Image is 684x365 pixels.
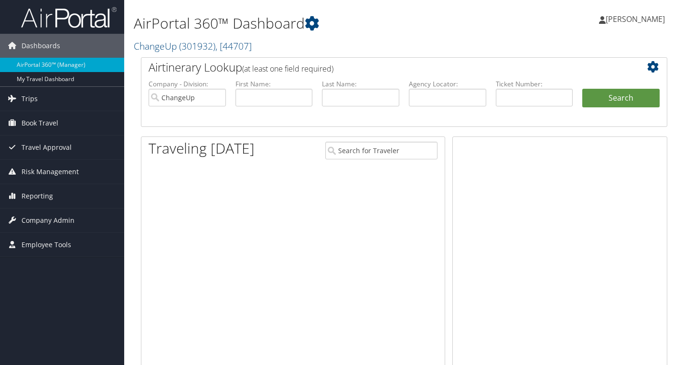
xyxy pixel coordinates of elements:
[21,184,53,208] span: Reporting
[21,160,79,184] span: Risk Management
[21,209,75,232] span: Company Admin
[21,6,117,29] img: airportal-logo.png
[325,142,437,159] input: Search for Traveler
[149,79,226,89] label: Company - Division:
[242,63,333,74] span: (at least one field required)
[409,79,486,89] label: Agency Locator:
[179,40,215,52] span: ( 301932 )
[149,138,255,158] h1: Traveling [DATE]
[235,79,313,89] label: First Name:
[606,14,665,24] span: [PERSON_NAME]
[582,89,660,108] button: Search
[215,40,252,52] span: , [ 44707 ]
[21,136,72,159] span: Travel Approval
[496,79,573,89] label: Ticket Number:
[21,233,71,257] span: Employee Tools
[21,34,60,58] span: Dashboards
[21,87,38,111] span: Trips
[322,79,399,89] label: Last Name:
[21,111,58,135] span: Book Travel
[134,13,494,33] h1: AirPortal 360™ Dashboard
[134,40,252,52] a: ChangeUp
[149,59,616,75] h2: Airtinerary Lookup
[599,5,674,33] a: [PERSON_NAME]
